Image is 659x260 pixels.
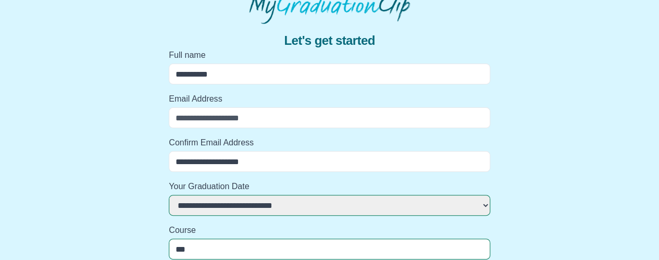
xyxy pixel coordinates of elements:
label: Course [169,224,490,237]
label: Email Address [169,93,490,105]
label: Your Graduation Date [169,180,490,193]
label: Full name [169,49,490,61]
span: Let's get started [284,32,375,49]
label: Confirm Email Address [169,137,490,149]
